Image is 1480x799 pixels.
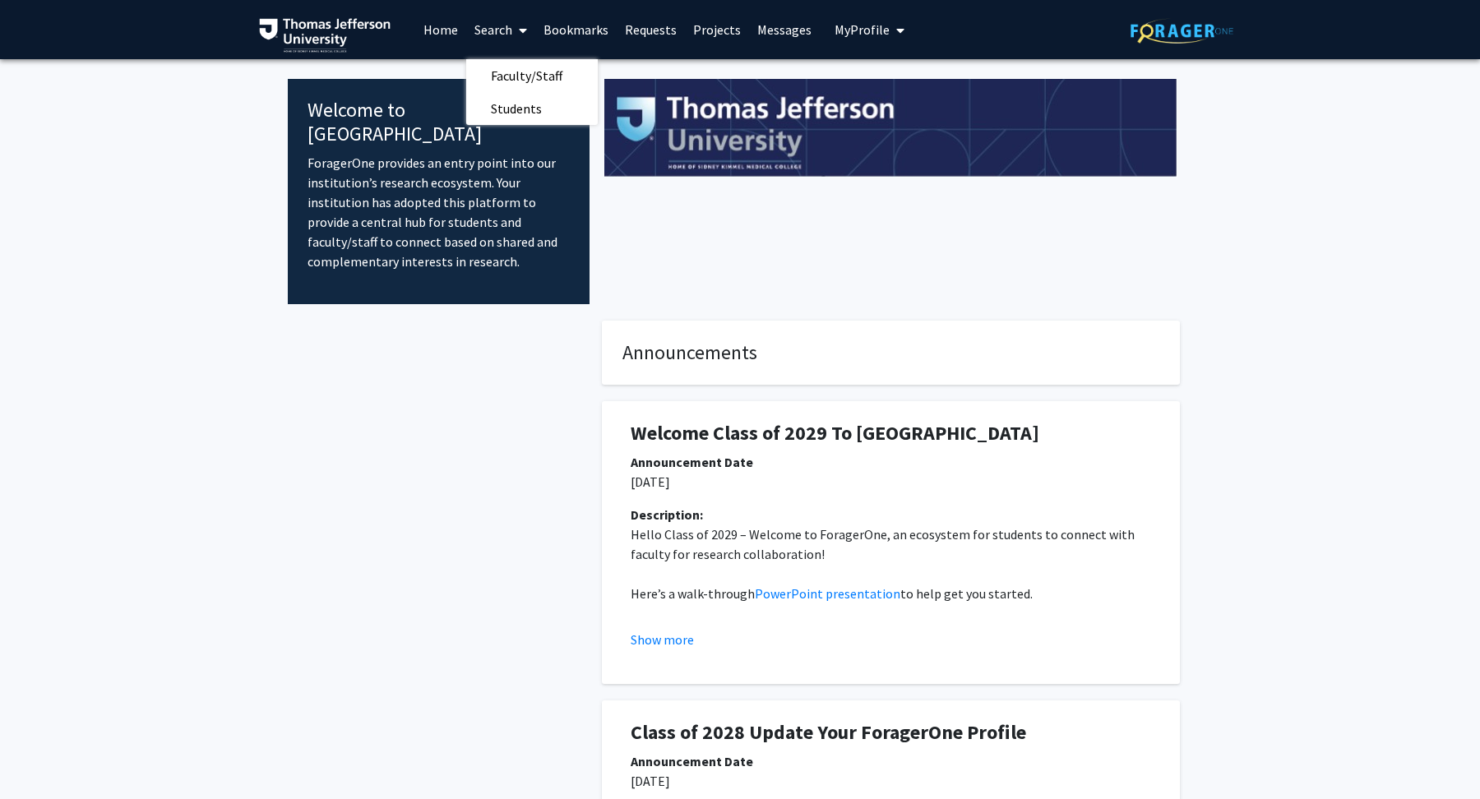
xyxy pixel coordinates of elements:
a: Messages [749,1,820,58]
div: Announcement Date [631,452,1151,472]
a: Bookmarks [535,1,617,58]
p: ForagerOne provides an entry point into our institution’s research ecosystem. Your institution ha... [308,153,570,271]
img: Thomas Jefferson University Logo [259,18,391,53]
div: Description: [631,505,1151,524]
iframe: Chat [12,725,70,787]
a: Students [466,96,598,121]
h4: Announcements [622,341,1159,365]
p: Here’s a walk-through to help get you started. [631,584,1151,603]
p: [DATE] [631,771,1151,791]
img: ForagerOne Logo [1131,18,1233,44]
img: Cover Image [604,79,1177,178]
a: Home [415,1,466,58]
span: Faculty/Staff [466,59,587,92]
span: Students [466,92,567,125]
h1: Welcome Class of 2029 To [GEOGRAPHIC_DATA] [631,422,1151,446]
h4: Welcome to [GEOGRAPHIC_DATA] [308,99,570,146]
span: My Profile [835,21,890,38]
p: [DATE] [631,472,1151,492]
a: Projects [685,1,749,58]
button: Show more [631,630,694,649]
h1: Class of 2028 Update Your ForagerOne Profile [631,721,1151,745]
a: Search [466,1,535,58]
div: Announcement Date [631,751,1151,771]
a: PowerPoint presentation [755,585,900,602]
a: Faculty/Staff [466,63,598,88]
a: Requests [617,1,685,58]
p: Hello Class of 2029 – Welcome to ForagerOne, an ecosystem for students to connect with faculty fo... [631,524,1151,564]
